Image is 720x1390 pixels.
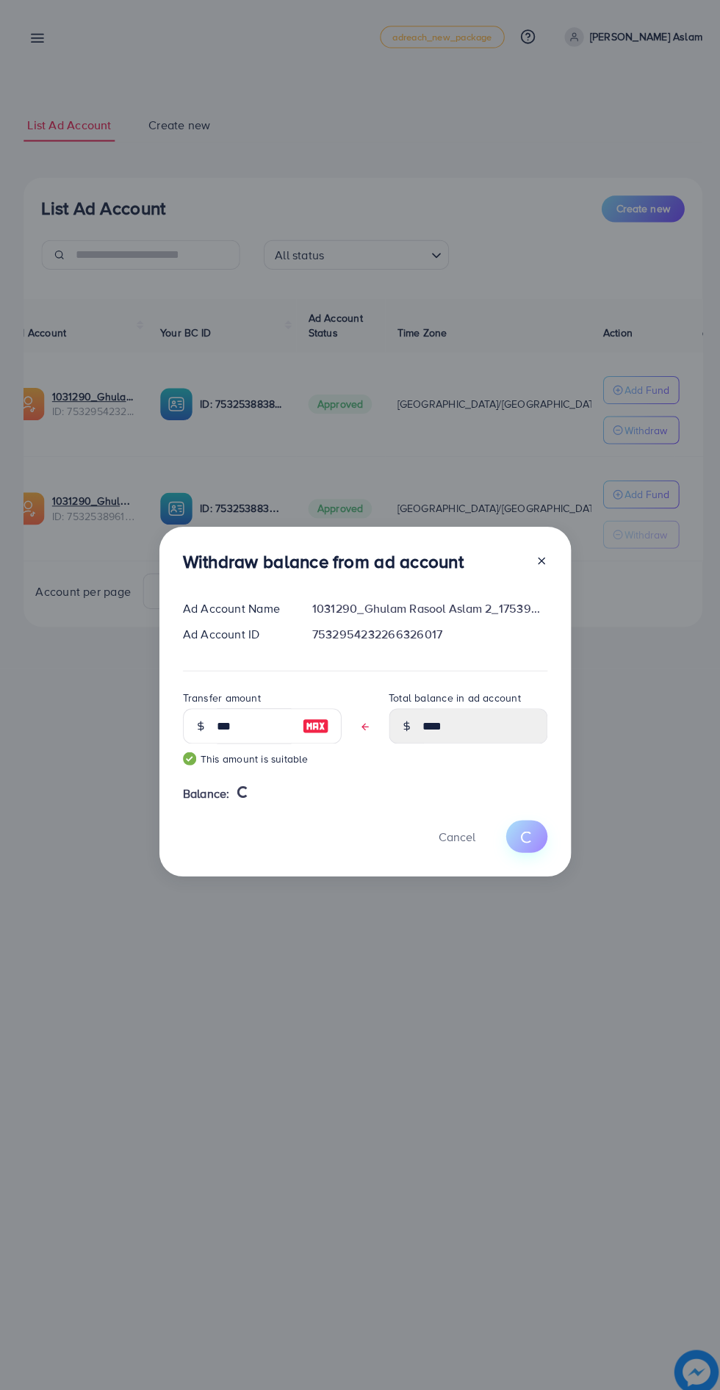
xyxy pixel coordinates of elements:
[435,821,472,838] span: Cancel
[181,746,195,759] img: guide
[417,813,490,845] button: Cancel
[298,595,554,612] div: 1031290_Ghulam Rasool Aslam 2_1753902599199
[300,711,326,729] img: image
[170,595,298,612] div: Ad Account Name
[298,621,554,638] div: 7532954232266326017
[181,685,259,699] label: Transfer amount
[181,779,228,796] span: Balance:
[181,745,339,760] small: This amount is suitable
[170,621,298,638] div: Ad Account ID
[386,685,516,699] label: Total balance in ad account
[181,546,460,567] h3: Withdraw balance from ad account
